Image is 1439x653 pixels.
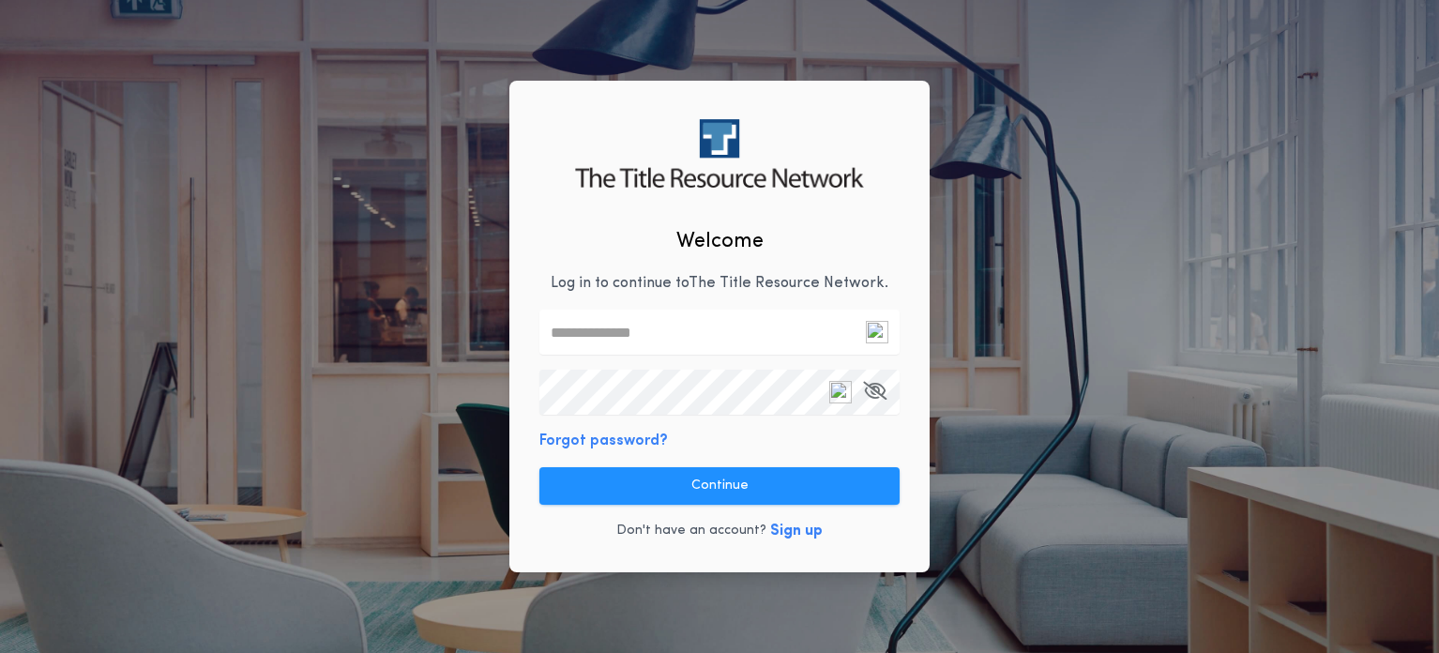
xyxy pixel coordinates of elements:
[551,272,888,295] p: Log in to continue to The Title Resource Network .
[616,522,766,540] p: Don't have an account?
[676,226,764,257] h2: Welcome
[539,430,668,452] button: Forgot password?
[866,321,888,343] img: npw-badge-icon-locked.svg
[539,467,900,505] button: Continue
[575,119,863,188] img: logo
[829,381,852,403] img: npw-badge-icon-locked.svg
[770,520,823,542] button: Sign up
